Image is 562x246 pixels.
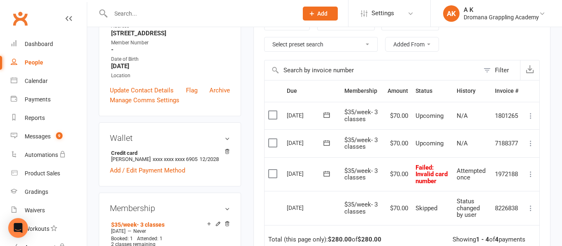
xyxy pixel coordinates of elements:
td: $70.00 [384,157,412,191]
div: A K [464,6,539,14]
strong: - [111,46,230,53]
td: 8226838 [491,191,522,225]
a: $35/week- 3 classes [111,221,165,228]
button: Add [303,7,338,21]
a: Manage Comms Settings [110,95,179,105]
td: $70.00 [384,191,412,225]
div: Showing of payments [453,236,525,243]
div: Gradings [25,189,48,195]
div: — [109,228,230,235]
span: Failed [416,164,448,185]
td: $70.00 [384,102,412,130]
div: [DATE] [287,136,325,149]
div: AK [443,5,460,22]
h3: Membership [110,204,230,213]
span: : Invalid card number [416,164,448,185]
span: Upcoming [416,112,444,120]
a: Reports [11,109,87,127]
span: $35/week- 3 classes [344,108,378,123]
button: Added From [385,37,439,52]
td: 1801265 [491,102,522,130]
th: Amount [384,80,412,101]
li: [PERSON_NAME] [110,149,230,163]
div: Calendar [25,78,48,84]
a: Add / Edit Payment Method [110,166,185,175]
span: $35/week- 3 classes [344,167,378,182]
span: Never [133,228,146,234]
a: Gradings [11,183,87,201]
a: Calendar [11,72,87,90]
span: Skipped [416,205,437,212]
span: Upcoming [416,140,444,147]
div: Product Sales [25,170,60,177]
div: Member Number [111,39,230,47]
span: N/A [457,112,468,120]
div: Waivers [25,207,45,214]
div: Date of Birth [111,55,230,63]
span: Settings [372,4,394,23]
span: Status changed by user [457,198,480,218]
strong: Credit card [111,150,226,156]
a: Payments [11,90,87,109]
a: Dashboard [11,35,87,53]
div: Dromana Grappling Academy [464,14,539,21]
th: Membership [341,80,384,101]
div: Location [111,72,230,80]
input: Search by invoice number [265,60,479,80]
span: $35/week- 3 classes [344,201,378,215]
a: People [11,53,87,72]
div: People [25,59,43,66]
a: Update Contact Details [110,85,174,95]
input: Search... [108,8,292,19]
div: Messages [25,133,51,140]
div: Dashboard [25,41,53,47]
span: N/A [457,140,468,147]
span: Add [317,10,327,17]
div: Payments [25,96,51,103]
span: Attended: 1 [137,236,163,241]
h3: Wallet [110,133,230,143]
strong: 4 [495,236,499,243]
div: [DATE] [287,167,325,180]
strong: 1 - 4 [476,236,489,243]
th: Invoice # [491,80,522,101]
a: Workouts [11,220,87,238]
span: xxxx xxxx xxxx 6905 [153,156,197,162]
a: Automations [11,146,87,164]
strong: [STREET_ADDRESS] [111,30,230,37]
div: Automations [25,152,58,158]
th: Due [283,80,341,101]
a: Waivers [11,201,87,220]
div: Workouts [25,225,49,232]
div: Filter [495,65,509,75]
button: Filter [479,60,520,80]
td: 1972188 [491,157,522,191]
a: Flag [186,85,197,95]
div: Reports [25,115,45,121]
th: Status [412,80,453,101]
span: [DATE] [111,228,125,234]
a: Messages 9 [11,127,87,146]
td: $70.00 [384,129,412,157]
strong: $280.00 [328,236,352,243]
strong: $280.00 [358,236,381,243]
div: [DATE] [287,201,325,214]
span: Attempted once [457,167,485,182]
span: $35/week- 3 classes [344,136,378,151]
span: 9 [56,132,63,139]
span: 12/2028 [200,156,219,162]
span: Booked: 1 [111,236,133,241]
div: Total (this page only): of [268,236,381,243]
strong: [DATE] [111,62,230,70]
a: Clubworx [10,8,30,29]
td: 7188377 [491,129,522,157]
a: Product Sales [11,164,87,183]
div: [DATE] [287,109,325,122]
a: Archive [209,85,230,95]
div: Open Intercom Messenger [8,218,28,238]
th: History [453,80,491,101]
